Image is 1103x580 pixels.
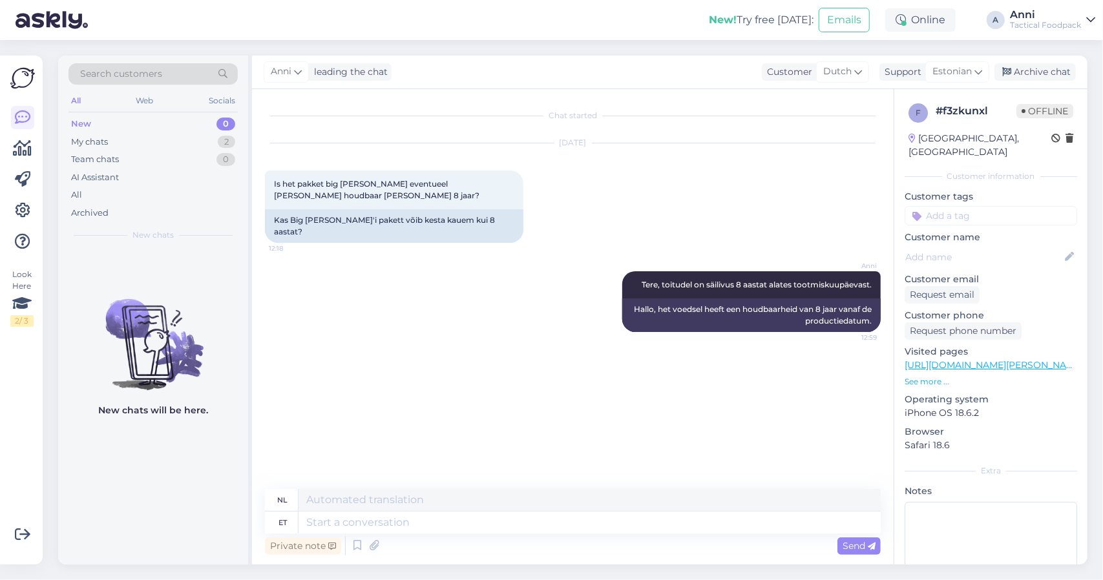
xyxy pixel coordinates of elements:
img: No chats [58,276,248,392]
p: Customer phone [905,309,1077,322]
p: Operating system [905,393,1077,406]
div: Private note [265,537,341,555]
div: Online [885,8,956,32]
div: Socials [206,92,238,109]
p: iPhone OS 18.6.2 [905,406,1077,420]
div: New [71,118,91,130]
div: nl [278,489,288,511]
p: Customer name [905,231,1077,244]
div: # f3zkunxl [936,103,1016,119]
p: New chats will be here. [98,404,208,417]
div: [DATE] [265,137,881,149]
p: Visited pages [905,345,1077,358]
a: AnniTactical Foodpack [1010,10,1095,30]
p: Notes [905,484,1077,498]
p: Browser [905,425,1077,439]
p: See more ... [905,376,1077,388]
div: Request email [905,286,980,304]
div: Request phone number [905,322,1022,340]
div: All [68,92,83,109]
div: Kas Big [PERSON_NAME]'i pakett võib kesta kauem kui 8 aastat? [265,209,523,243]
input: Add a tag [905,206,1077,225]
p: Customer tags [905,190,1077,203]
div: Look Here [10,269,34,327]
div: [GEOGRAPHIC_DATA], [GEOGRAPHIC_DATA] [909,132,1051,159]
div: Try free [DATE]: [709,12,814,28]
div: Support [879,65,921,79]
div: Archive chat [994,63,1076,81]
a: [URL][DOMAIN_NAME][PERSON_NAME] [905,359,1083,371]
span: 12:59 [828,333,877,342]
span: f [916,108,921,118]
img: Askly Logo [10,66,35,90]
div: Chat started [265,110,881,121]
div: Anni [1010,10,1081,20]
p: Safari 18.6 [905,439,1077,452]
span: Search customers [80,67,162,81]
span: Estonian [932,65,972,79]
button: Emails [819,8,870,32]
span: Is het pakket big [PERSON_NAME] eventueel [PERSON_NAME] houdbaar [PERSON_NAME] 8 jaar? [274,179,479,200]
div: A [987,11,1005,29]
span: Tere, toitudel on säilivus 8 aastat alates tootmiskuupäevast. [642,280,872,289]
div: Tactical Foodpack [1010,20,1081,30]
div: Extra [905,465,1077,477]
div: Customer [762,65,812,79]
div: Hallo, het voedsel heeft een houdbaarheid van 8 jaar vanaf de productiedatum. [622,298,881,332]
span: 12:18 [269,243,317,253]
span: New chats [132,229,174,241]
b: New! [709,14,737,26]
span: Anni [828,261,877,271]
div: 0 [216,118,235,130]
p: Customer email [905,273,1077,286]
div: AI Assistant [71,171,119,184]
div: Web [134,92,156,109]
span: Offline [1016,104,1073,118]
div: All [71,189,82,202]
span: Send [843,540,876,552]
div: Archived [71,207,109,220]
div: 0 [216,153,235,166]
span: Anni [271,65,291,79]
div: 2 / 3 [10,315,34,327]
div: leading the chat [309,65,388,79]
div: 2 [218,136,235,149]
div: et [278,512,287,533]
input: Add name [905,250,1062,264]
div: Team chats [71,153,119,166]
div: My chats [71,136,108,149]
span: Dutch [823,65,852,79]
div: Customer information [905,171,1077,182]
